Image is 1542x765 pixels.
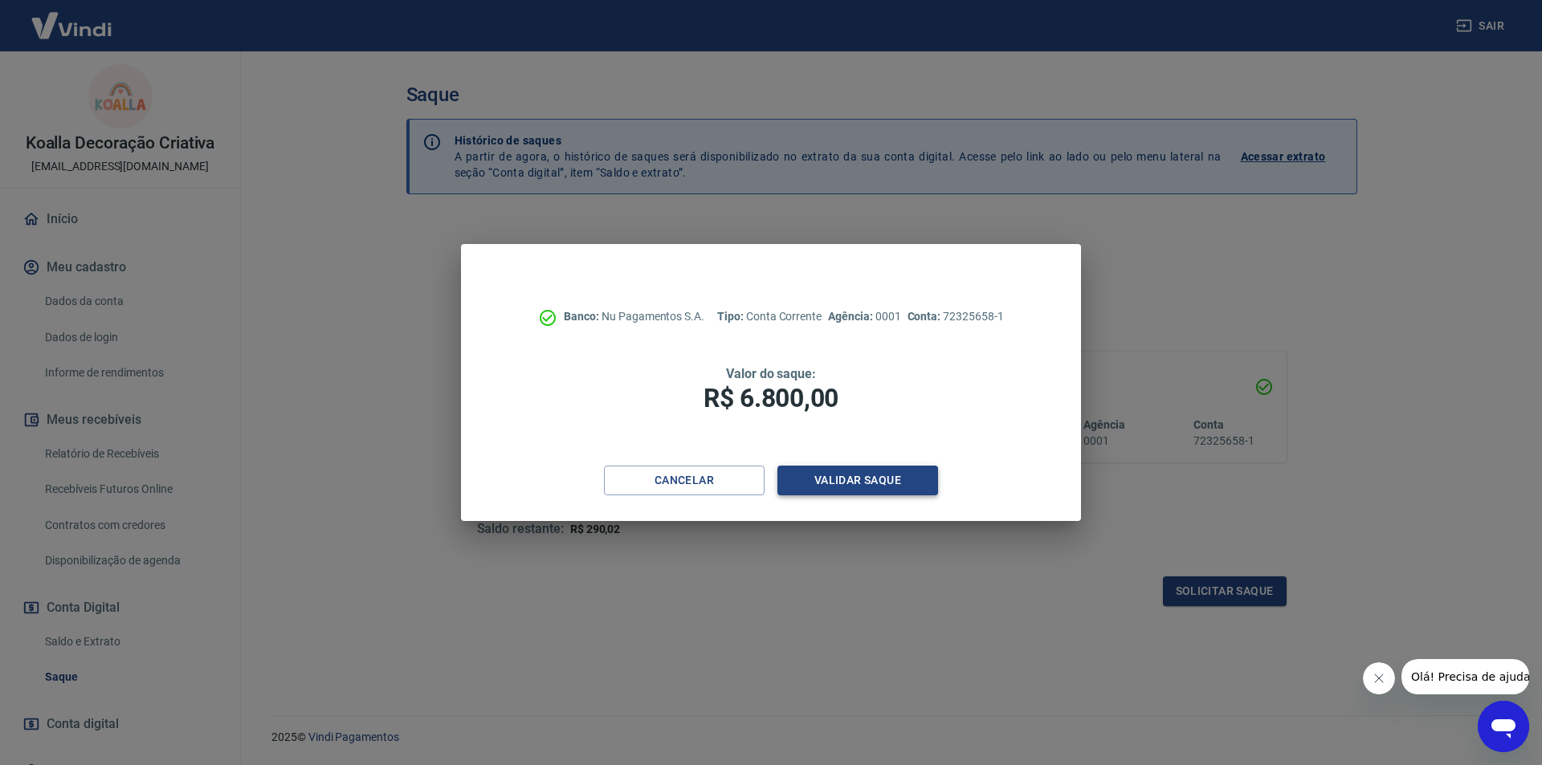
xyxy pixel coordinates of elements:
[908,308,1004,325] p: 72325658-1
[564,310,602,323] span: Banco:
[828,308,900,325] p: 0001
[1478,701,1529,752] iframe: Botão para abrir a janela de mensagens
[704,383,838,413] span: R$ 6.800,00
[604,466,765,495] button: Cancelar
[10,11,135,24] span: Olá! Precisa de ajuda?
[1363,662,1395,694] iframe: Fechar mensagem
[777,466,938,495] button: Validar saque
[726,366,816,381] span: Valor do saque:
[828,310,875,323] span: Agência:
[717,310,746,323] span: Tipo:
[564,308,704,325] p: Nu Pagamentos S.A.
[908,310,944,323] span: Conta:
[717,308,822,325] p: Conta Corrente
[1401,659,1529,694] iframe: Mensagem da empresa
